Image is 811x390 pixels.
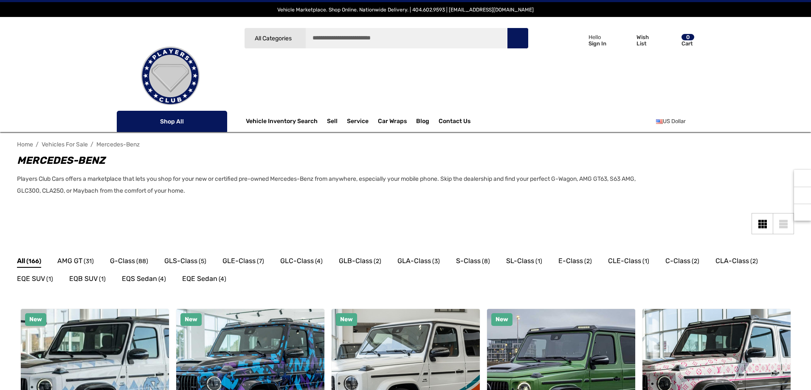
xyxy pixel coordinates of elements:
a: Car Wraps [378,113,416,130]
a: Wish List Wish List [615,25,660,55]
h1: Mercedes-Benz [17,153,654,168]
span: (31) [84,256,94,267]
svg: Icon Line [126,117,139,126]
span: (5) [199,256,206,267]
span: GLA-Class [397,255,431,267]
a: All Categories Icon Arrow Down Icon Arrow Up [244,28,306,49]
span: EQB SUV [69,273,98,284]
a: Button Go To Sub Category GLC-Class [280,255,323,269]
a: Sell [327,113,347,130]
span: G-Class [110,255,135,267]
span: New [340,316,353,323]
span: C-Class [665,255,690,267]
a: USD [656,113,695,130]
a: Button Go To Sub Category G-Class [110,255,148,269]
span: New [496,316,508,323]
svg: Wish List [619,35,632,47]
a: Vehicles For Sale [42,141,88,148]
p: Wish List [636,34,659,47]
a: Button Go To Sub Category EQE SUV [17,273,53,287]
a: Button Go To Sub Category S-Class [456,255,490,269]
a: Button Go To Sub Category CLE-Class [608,255,649,269]
a: Button Go To Sub Category GLB-Class [339,255,381,269]
span: (1) [642,256,649,267]
svg: Review Your Cart [664,34,676,46]
a: Button Go To Sub Category AMG GT [57,255,94,269]
span: CLE-Class [608,255,641,267]
span: (1) [535,256,542,267]
a: List View [773,213,794,234]
p: Players Club Cars offers a marketplace that lets you shop for your new or certified pre-owned Mer... [17,173,654,197]
svg: Icon Arrow Down [212,118,218,124]
span: S-Class [456,255,481,267]
a: Button Go To Sub Category C-Class [665,255,699,269]
a: Button Go To Sub Category GLS-Class [164,255,206,269]
span: (3) [432,256,440,267]
p: Shop All [117,111,227,132]
span: (4) [158,274,166,285]
span: (4) [315,256,323,267]
span: (1) [99,274,106,285]
span: (2) [692,256,699,267]
a: Blog [416,118,429,127]
span: All [17,255,25,267]
span: GLC-Class [280,255,314,267]
span: GLE-Class [222,255,256,267]
span: Vehicle Marketplace. Shop Online. Nationwide Delivery. | 404.602.9593 | [EMAIL_ADDRESS][DOMAIN_NAME] [277,7,534,13]
a: Service [347,118,369,127]
a: Button Go To Sub Category GLA-Class [397,255,440,269]
span: New [29,316,42,323]
span: (8) [482,256,490,267]
span: (2) [374,256,381,267]
span: E-Class [558,255,583,267]
span: (166) [26,256,41,267]
svg: Icon User Account [572,34,584,46]
p: Sign In [589,40,606,47]
img: Players Club | Cars For Sale [128,34,213,118]
a: Grid View [752,213,773,234]
span: All Categories [254,35,291,42]
a: Button Go To Sub Category EQB SUV [69,273,106,287]
a: Mercedes-Benz [96,141,140,148]
svg: Social Media [798,191,807,199]
a: Home [17,141,33,148]
a: Button Go To Sub Category SL-Class [506,255,542,269]
span: (88) [136,256,148,267]
span: (4) [219,274,226,285]
a: Button Go To Sub Category GLE-Class [222,255,264,269]
span: (2) [750,256,758,267]
a: Sign in [562,25,611,55]
span: New [185,316,197,323]
a: Button Go To Sub Category EQS Sedan [122,273,166,287]
span: Sell [327,118,338,127]
p: Cart [681,40,694,47]
span: (7) [257,256,264,267]
p: 0 [681,34,694,40]
a: Contact Us [439,118,470,127]
span: EQE Sedan [182,273,217,284]
span: (1) [46,274,53,285]
a: Vehicle Inventory Search [246,118,318,127]
span: Car Wraps [378,118,407,127]
span: GLS-Class [164,255,197,267]
nav: Breadcrumb [17,137,794,152]
svg: Recently Viewed [798,174,807,182]
span: AMG GT [57,255,82,267]
button: Search [507,28,528,49]
a: Button Go To Sub Category E-Class [558,255,592,269]
span: EQE SUV [17,273,45,284]
span: CLA-Class [715,255,749,267]
span: (2) [584,256,592,267]
a: Button Go To Sub Category CLA-Class [715,255,758,269]
span: EQS Sedan [122,273,157,284]
svg: Icon Arrow Down [293,35,299,42]
p: Hello [589,34,606,40]
a: Button Go To Sub Category EQE Sedan [182,273,226,287]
